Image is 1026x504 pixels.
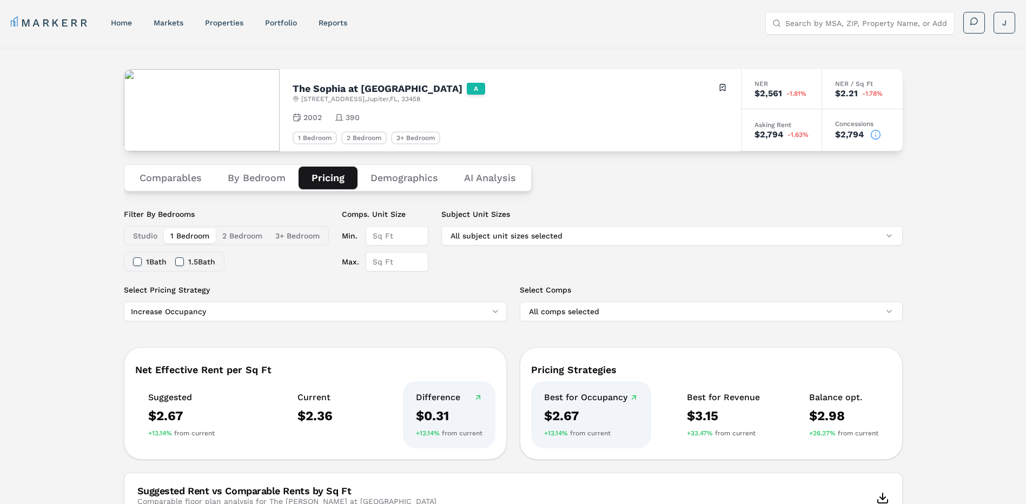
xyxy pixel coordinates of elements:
label: Subject Unit Sizes [441,209,903,220]
button: Studio [127,228,164,243]
span: +13.14% [148,429,172,437]
div: NER / Sq Ft [835,81,890,87]
div: from current [148,429,215,437]
div: Net Effective Rent per Sq Ft [135,365,495,375]
label: Filter By Bedrooms [124,209,329,220]
div: $2.36 [297,407,333,425]
a: reports [319,18,347,27]
div: Current [297,392,333,403]
label: Max. [342,252,359,271]
div: $2,794 [754,130,783,139]
input: Sq Ft [366,252,428,271]
span: +13.14% [416,429,440,437]
label: Comps. Unit Size [342,209,428,220]
div: NER [754,81,809,87]
div: 1 Bedroom [293,131,337,144]
a: markets [154,18,183,27]
div: $3.15 [687,407,760,425]
div: from current [416,429,482,437]
h2: The Sophia at [GEOGRAPHIC_DATA] [293,84,462,94]
label: Select Pricing Strategy [124,284,507,295]
button: AI Analysis [451,167,529,189]
span: J [1002,17,1007,28]
span: -1.78% [862,90,883,97]
label: 1.5 Bath [188,258,215,266]
div: $2.67 [544,407,638,425]
div: from current [687,429,760,437]
label: Select Comps [520,284,903,295]
a: MARKERR [11,15,89,30]
div: 2 Bedroom [341,131,387,144]
div: $2,561 [754,89,782,98]
button: 1 Bedroom [164,228,216,243]
div: $2.98 [809,407,878,425]
span: +13.14% [544,429,568,437]
div: from current [809,429,878,437]
span: -1.63% [787,131,809,138]
a: properties [205,18,243,27]
button: J [994,12,1015,34]
div: Best for Occupancy [544,392,638,403]
div: Suggested [148,392,215,403]
div: Best for Revenue [687,392,760,403]
div: Pricing Strategies [531,365,891,375]
span: -1.81% [786,90,806,97]
div: Concessions [835,121,890,127]
a: Portfolio [265,18,297,27]
div: Asking Rent [754,122,809,128]
div: $0.31 [416,407,482,425]
span: +33.47% [687,429,713,437]
span: 2002 [303,112,322,123]
button: All comps selected [520,302,903,321]
a: home [111,18,132,27]
div: $2.21 [835,89,858,98]
div: Suggested Rent vs Comparable Rents by Sq Ft [137,486,436,496]
div: $2,794 [835,130,864,139]
div: A [467,83,485,95]
div: from current [544,429,638,437]
span: [STREET_ADDRESS] , Jupiter , FL , 33458 [301,95,420,103]
button: Demographics [358,167,451,189]
input: Search by MSA, ZIP, Property Name, or Address [785,12,948,34]
button: 2 Bedroom [216,228,269,243]
button: Pricing [299,167,358,189]
span: 390 [346,112,360,123]
label: 1 Bath [146,258,167,266]
button: By Bedroom [215,167,299,189]
div: Difference [416,392,482,403]
div: 3+ Bedroom [391,131,440,144]
div: $2.67 [148,407,215,425]
span: +26.27% [809,429,836,437]
button: 3+ Bedroom [269,228,326,243]
label: Min. [342,226,359,246]
button: All subject unit sizes selected [441,226,903,246]
input: Sq Ft [366,226,428,246]
div: Balance opt. [809,392,878,403]
button: Comparables [127,167,215,189]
